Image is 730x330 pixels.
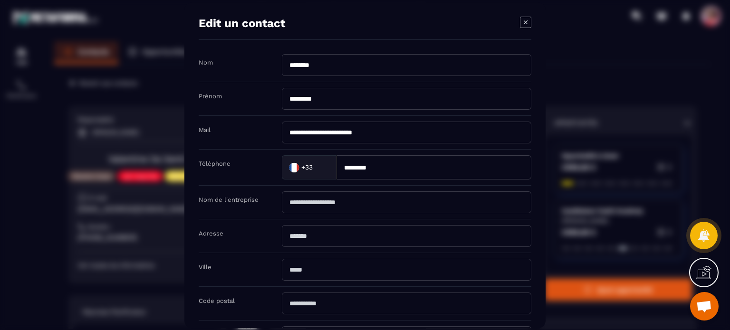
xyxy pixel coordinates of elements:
input: Search for option [315,160,327,174]
img: Country Flag [285,158,304,177]
label: Nom de l'entreprise [199,196,259,203]
label: Nom [199,59,213,66]
span: +33 [301,162,313,172]
h4: Edit un contact [199,17,285,30]
div: Ouvrir le chat [690,292,719,321]
label: Code postal [199,297,235,304]
label: Ville [199,264,211,271]
div: Search for option [282,155,336,179]
label: Adresse [199,230,223,237]
label: Mail [199,126,211,133]
label: Prénom [199,93,222,100]
label: Téléphone [199,160,231,167]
